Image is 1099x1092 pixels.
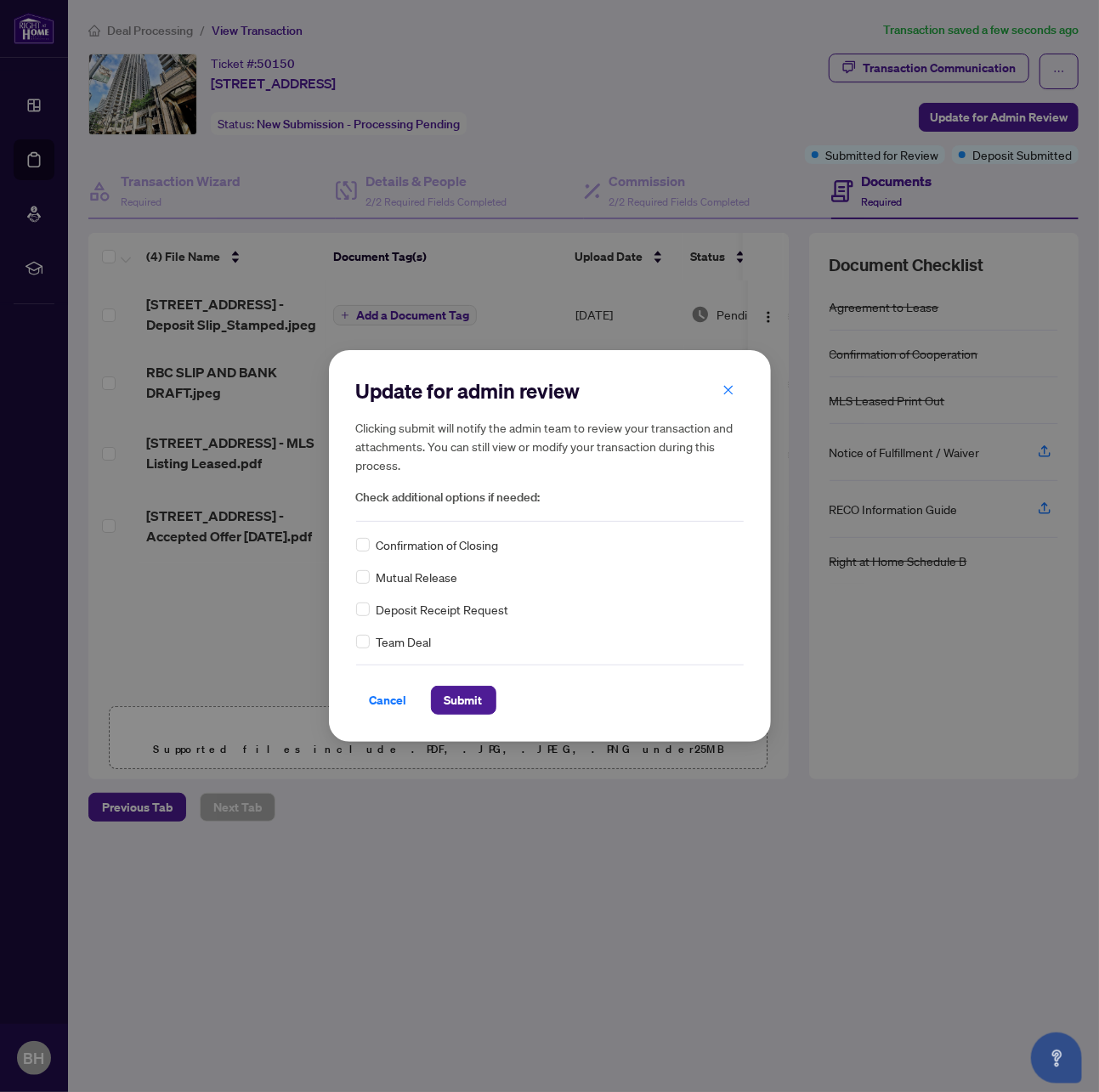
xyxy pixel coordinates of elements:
[431,686,496,715] button: Submit
[445,687,483,714] span: Submit
[356,686,421,715] button: Cancel
[377,632,432,651] span: Team Deal
[356,377,744,405] h2: Update for admin review
[356,488,744,507] span: Check additional options if needed:
[377,568,458,586] span: Mutual Release
[356,418,744,474] h5: Clicking submit will notify the admin team to review your transaction and attachments. You can st...
[370,687,407,714] span: Cancel
[722,384,734,396] span: close
[377,535,499,554] span: Confirmation of Closing
[1031,1033,1082,1084] button: Open asap
[377,600,509,619] span: Deposit Receipt Request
